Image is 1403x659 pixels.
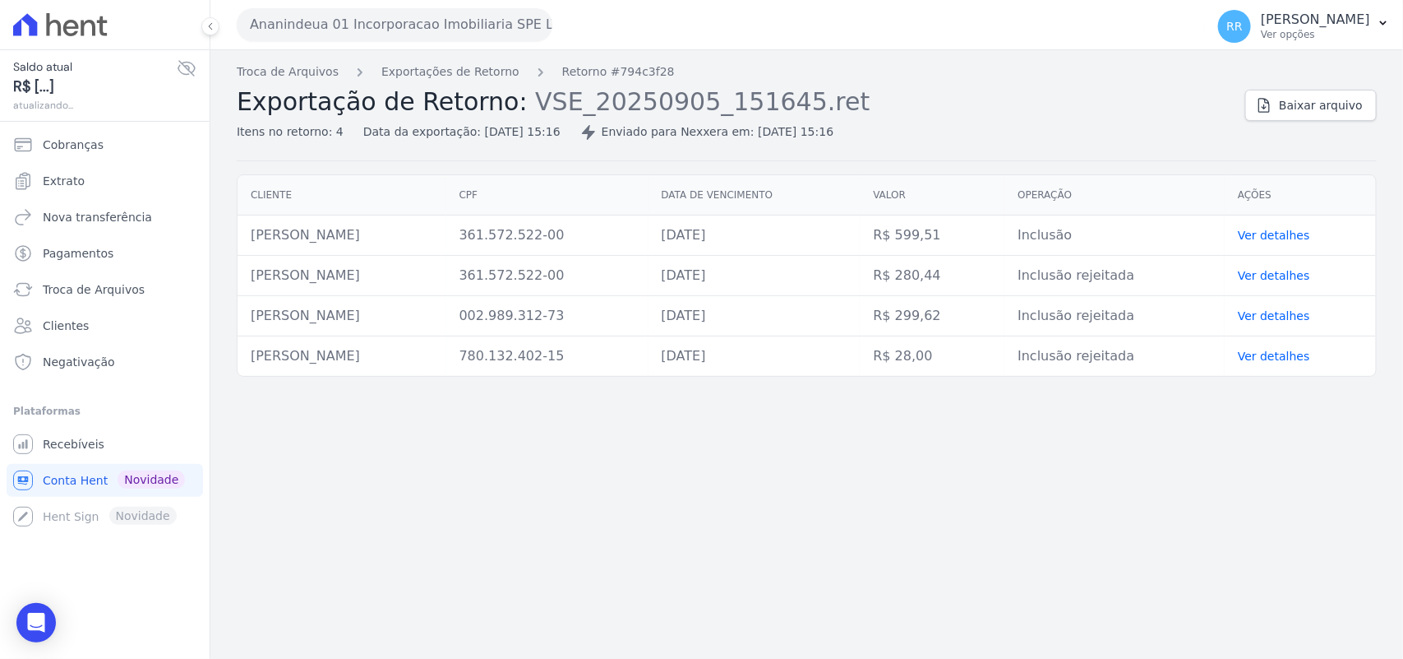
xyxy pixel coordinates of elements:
span: VSE_20250905_151645.ret [535,86,870,116]
th: Operação [1004,175,1225,216]
a: Extrato [7,165,203,197]
td: [PERSON_NAME] [238,296,446,336]
a: Recebíveis [7,428,203,461]
a: Exportações de Retorno [381,63,519,81]
a: Baixar arquivo [1245,90,1377,121]
a: Pagamentos [7,237,203,270]
td: R$ 280,44 [860,256,1004,296]
th: Data de vencimento [648,175,861,216]
td: R$ 599,51 [860,216,1004,256]
span: RR [1226,21,1242,32]
td: [PERSON_NAME] [238,256,446,296]
a: Negativação [7,346,203,378]
span: Pagamentos [43,245,113,262]
button: Ananindeua 01 Incorporacao Imobiliaria SPE LTDA [237,8,552,41]
a: Clientes [7,309,203,342]
a: Troca de Arquivos [237,63,339,81]
span: Clientes [43,318,89,334]
span: Nova transferência [43,209,152,225]
td: R$ 28,00 [860,336,1004,377]
td: [PERSON_NAME] [238,336,446,377]
td: 361.572.522-00 [446,216,648,256]
p: [PERSON_NAME] [1261,12,1370,28]
span: Recebíveis [43,436,104,452]
td: Inclusão [1004,216,1225,256]
td: Inclusão rejeitada [1004,336,1225,377]
th: CPF [446,175,648,216]
nav: Breadcrumb [237,63,1232,81]
td: [DATE] [648,296,861,336]
span: R$ [...] [13,76,177,98]
a: Troca de Arquivos [7,273,203,306]
span: Negativação [43,354,115,370]
td: Inclusão rejeitada [1004,256,1225,296]
a: Nova transferência [7,201,203,234]
td: [DATE] [648,256,861,296]
a: Ver detalhes [1238,269,1310,282]
div: Itens no retorno: 4 [237,123,344,141]
a: Ver detalhes [1238,229,1310,242]
td: 361.572.522-00 [446,256,648,296]
div: Data da exportação: [DATE] 15:16 [363,123,561,141]
span: Baixar arquivo [1279,97,1363,114]
a: Ver detalhes [1238,309,1310,323]
td: [DATE] [648,216,861,256]
td: [PERSON_NAME] [238,216,446,256]
th: Valor [860,175,1004,216]
th: Cliente [238,175,446,216]
a: Conta Hent Novidade [7,464,203,497]
nav: Sidebar [13,128,196,533]
td: R$ 299,62 [860,296,1004,336]
div: Plataformas [13,401,196,421]
td: 780.132.402-15 [446,336,648,377]
td: [DATE] [648,336,861,377]
span: Exportação de Retorno: [237,87,528,116]
span: atualizando... [13,98,177,113]
a: Ver detalhes [1238,350,1310,363]
button: RR [PERSON_NAME] Ver opções [1205,3,1403,49]
div: Enviado para Nexxera em: [DATE] 15:16 [580,123,834,141]
p: Ver opções [1261,28,1370,41]
span: Extrato [43,173,85,189]
a: Retorno #794c3f28 [562,63,675,81]
span: Saldo atual [13,58,177,76]
td: Inclusão rejeitada [1004,296,1225,336]
td: 002.989.312-73 [446,296,648,336]
span: Novidade [118,471,185,489]
span: Conta Hent [43,472,108,489]
span: Troca de Arquivos [43,281,145,298]
th: Ações [1225,175,1376,216]
div: Open Intercom Messenger [16,603,56,643]
a: Cobranças [7,128,203,161]
span: Cobranças [43,137,104,153]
